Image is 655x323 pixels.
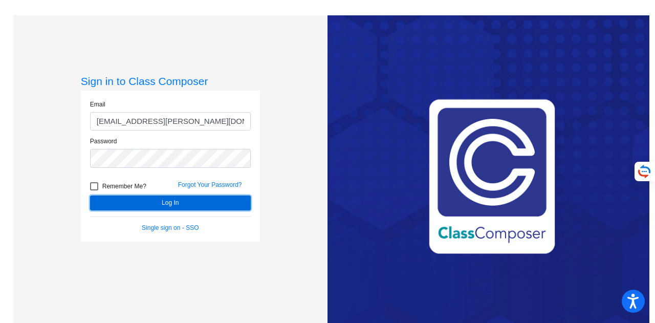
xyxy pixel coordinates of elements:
label: Password [90,137,117,146]
a: Forgot Your Password? [178,181,242,188]
a: Single sign on - SSO [142,224,199,231]
label: Email [90,100,105,109]
span: Remember Me? [102,180,146,192]
h3: Sign in to Class Composer [81,75,260,88]
button: Log In [90,196,251,210]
